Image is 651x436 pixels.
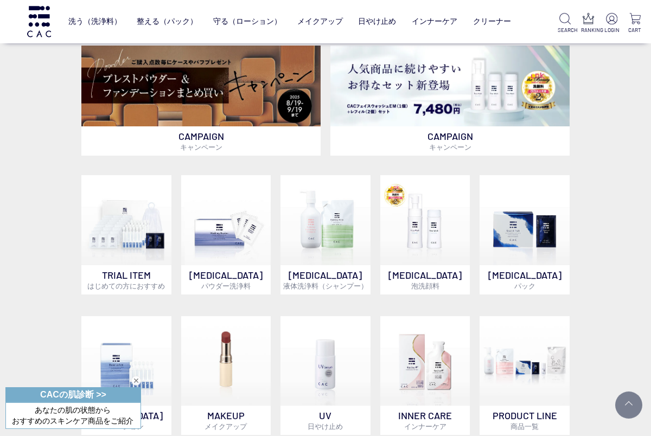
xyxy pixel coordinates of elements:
[581,26,596,34] p: RANKING
[283,281,368,290] span: 液体洗浄料（シャンプー）
[380,406,470,435] p: INNER CARE
[81,46,321,156] a: ベースメイクキャンペーン ベースメイクキャンペーン CAMPAIGNキャンペーン
[181,265,271,294] p: [MEDICAL_DATA]
[604,26,619,34] p: LOGIN
[213,9,282,34] a: 守る（ローション）
[181,175,271,294] a: [MEDICAL_DATA]パウダー洗浄料
[412,9,457,34] a: インナーケア
[297,9,343,34] a: メイクアップ
[380,265,470,294] p: [MEDICAL_DATA]
[330,46,570,156] a: フェイスウォッシュ＋レフィル2個セット フェイスウォッシュ＋レフィル2個セット CAMPAIGNキャンペーン
[510,422,539,431] span: 商品一覧
[473,9,511,34] a: クリーナー
[514,281,535,290] span: パック
[81,175,171,265] img: トライアルセット
[81,265,171,294] p: TRIAL ITEM
[201,281,251,290] span: パウダー洗浄料
[628,26,642,34] p: CART
[380,175,470,294] a: 泡洗顔料 [MEDICAL_DATA]泡洗顔料
[404,422,446,431] span: インナーケア
[480,265,570,294] p: [MEDICAL_DATA]
[411,281,439,290] span: 泡洗顔料
[25,6,53,37] img: logo
[81,175,171,294] a: トライアルセット TRIAL ITEMはじめての方におすすめ
[358,9,396,34] a: 日やけ止め
[81,46,321,127] img: ベースメイクキャンペーン
[280,265,371,294] p: [MEDICAL_DATA]
[380,316,470,435] a: インナーケア INNER CAREインナーケア
[558,13,572,34] a: SEARCH
[81,126,321,156] p: CAMPAIGN
[280,406,371,435] p: UV
[380,316,470,406] img: インナーケア
[308,422,343,431] span: 日やけ止め
[81,316,171,435] a: [MEDICAL_DATA]ローション
[330,46,570,127] img: フェイスウォッシュ＋レフィル2個セット
[330,126,570,156] p: CAMPAIGN
[180,143,222,151] span: キャンペーン
[205,422,247,431] span: メイクアップ
[429,143,471,151] span: キャンペーン
[480,175,570,294] a: [MEDICAL_DATA]パック
[137,9,197,34] a: 整える（パック）
[181,406,271,435] p: MAKEUP
[181,316,271,435] a: MAKEUPメイクアップ
[604,13,619,34] a: LOGIN
[380,175,470,265] img: 泡洗顔料
[628,13,642,34] a: CART
[558,26,572,34] p: SEARCH
[68,9,122,34] a: 洗う（洗浄料）
[280,175,371,294] a: [MEDICAL_DATA]液体洗浄料（シャンプー）
[581,13,596,34] a: RANKING
[87,281,165,290] span: はじめての方におすすめ
[480,316,570,435] a: PRODUCT LINE商品一覧
[280,316,371,435] a: UV日やけ止め
[480,406,570,435] p: PRODUCT LINE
